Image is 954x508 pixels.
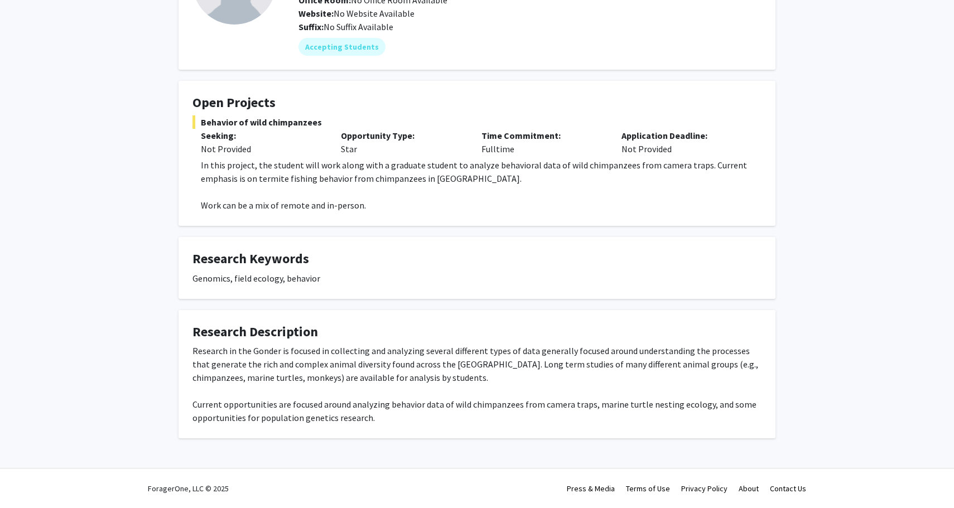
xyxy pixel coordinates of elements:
[148,469,229,508] div: ForagerOne, LLC © 2025
[298,21,393,32] span: No Suffix Available
[201,158,762,185] p: In this project, the student will work along with a graduate student to analyze behavioral data o...
[201,142,324,156] div: Not Provided
[473,129,613,156] div: Fulltime
[201,129,324,142] p: Seeking:
[298,8,334,19] b: Website:
[621,129,745,142] p: Application Deadline:
[192,115,762,129] span: Behavior of wild chimpanzees
[298,38,386,56] mat-chip: Accepting Students
[201,199,762,212] p: Work can be a mix of remote and in-person.
[192,272,762,285] div: Genomics, field ecology, behavior
[8,458,47,500] iframe: Chat
[341,129,464,142] p: Opportunity Type:
[192,344,762,424] div: Research in the Gonder is focused in collecting and analyzing several different types of data gen...
[192,95,762,111] h4: Open Projects
[333,129,473,156] div: Star
[626,483,670,494] a: Terms of Use
[613,129,753,156] div: Not Provided
[481,129,605,142] p: Time Commitment:
[298,8,415,19] span: No Website Available
[681,483,727,494] a: Privacy Policy
[567,483,615,494] a: Press & Media
[739,483,759,494] a: About
[192,251,762,267] h4: Research Keywords
[298,21,324,32] b: Suffix:
[770,483,806,494] a: Contact Us
[192,324,762,340] h4: Research Description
